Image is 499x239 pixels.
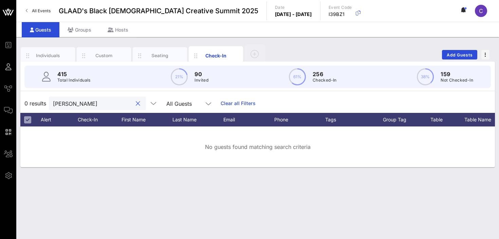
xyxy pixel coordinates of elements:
[201,52,231,59] div: Check-In
[275,4,312,11] p: Date
[313,70,337,78] p: 256
[313,77,337,84] p: Checked-In
[74,113,108,126] div: Check-In
[430,113,464,126] div: Table
[20,126,495,167] div: No guests found matching search criteria
[329,11,352,18] p: I39BZ1
[329,4,352,11] p: Event Code
[37,113,54,126] div: Alert
[325,113,383,126] div: Tags
[172,113,223,126] div: Last Name
[99,22,136,37] div: Hosts
[446,52,473,57] span: Add Guests
[22,22,59,37] div: Guests
[479,7,483,14] span: C
[57,77,91,84] p: Total Individuals
[24,99,46,107] span: 0 results
[221,100,256,107] a: Clear all Filters
[33,52,63,59] div: Individuals
[57,70,91,78] p: 415
[195,77,208,84] p: Invited
[166,101,192,107] div: All Guests
[162,97,217,110] div: All Guests
[475,5,487,17] div: C
[145,52,175,59] div: Seating
[383,113,430,126] div: Group Tag
[195,70,208,78] p: 90
[136,100,140,107] button: clear icon
[223,113,274,126] div: Email
[122,113,172,126] div: First Name
[59,22,99,37] div: Groups
[442,50,477,59] button: Add Guests
[32,8,51,13] span: All Events
[59,6,258,16] span: GLAAD's Black [DEMOGRAPHIC_DATA] Creative Summit 2025
[22,5,55,16] a: All Events
[89,52,119,59] div: Custom
[441,77,473,84] p: Not Checked-In
[274,113,325,126] div: Phone
[275,11,312,18] p: [DATE] - [DATE]
[441,70,473,78] p: 159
